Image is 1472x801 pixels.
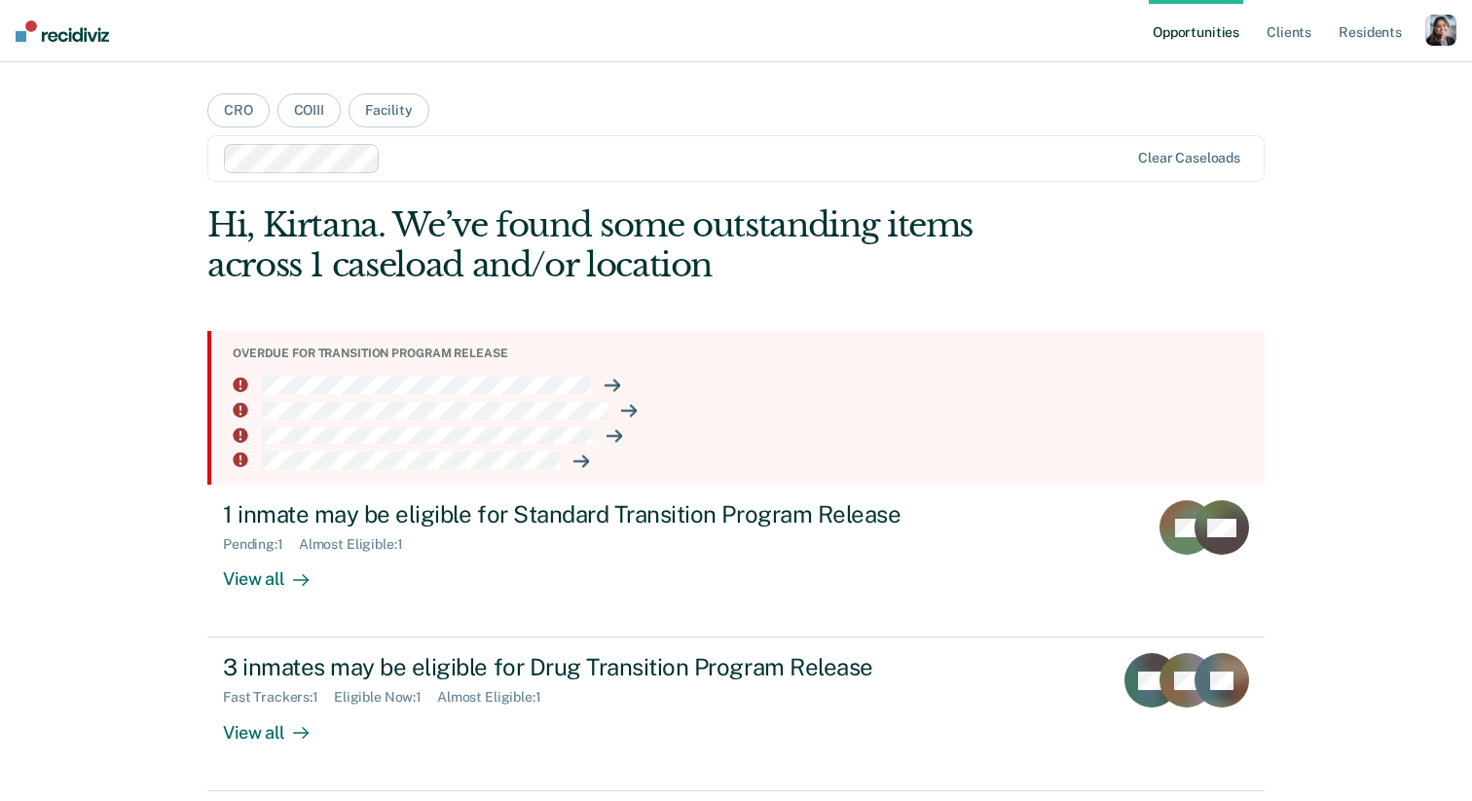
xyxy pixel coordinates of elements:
[207,637,1265,790] a: 3 inmates may be eligible for Drug Transition Program ReleaseFast Trackers:1Eligible Now:1Almost ...
[299,536,419,553] div: Almost Eligible : 1
[223,553,332,591] div: View all
[437,689,557,706] div: Almost Eligible : 1
[334,689,437,706] div: Eligible Now : 1
[207,485,1265,637] a: 1 inmate may be eligible for Standard Transition Program ReleasePending:1Almost Eligible:1View all
[16,20,109,42] img: Recidiviz
[1138,150,1240,166] div: Clear caseloads
[349,93,429,127] button: Facility
[223,653,906,681] div: 3 inmates may be eligible for Drug Transition Program Release
[207,205,1053,285] div: Hi, Kirtana. We’ve found some outstanding items across 1 caseload and/or location
[207,93,270,127] button: CRO
[223,689,334,706] div: Fast Trackers : 1
[233,346,1249,360] div: Overdue for transition program release
[223,706,332,744] div: View all
[277,93,341,127] button: COIII
[223,536,299,553] div: Pending : 1
[223,500,906,528] div: 1 inmate may be eligible for Standard Transition Program Release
